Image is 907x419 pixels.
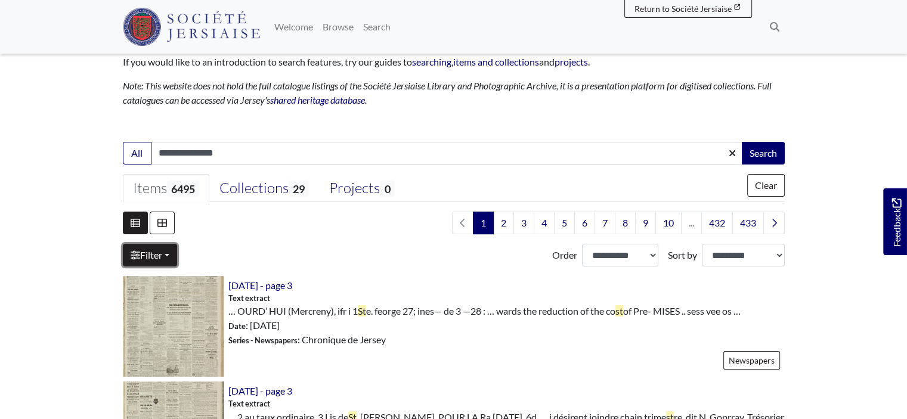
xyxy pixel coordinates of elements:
[655,212,682,234] a: Goto page 10
[228,293,270,304] span: Text extract
[447,212,785,234] nav: pagination
[123,142,151,165] button: All
[747,174,785,197] button: Clear
[552,248,577,262] label: Order
[742,142,785,165] button: Search
[329,179,394,197] div: Projects
[635,212,656,234] a: Goto page 9
[452,212,473,234] li: Previous page
[453,56,539,67] a: items and collections
[123,276,224,377] img: 31st July 1895 - page 3
[167,181,199,197] span: 6495
[634,4,732,14] span: Return to Société Jersiaise
[123,5,261,49] a: Société Jersiaise logo
[289,181,309,197] span: 29
[123,55,785,69] p: If you would like to an introduction to search features, try our guides to , and .
[123,80,772,105] em: Note: This website does not hold the full catalogue listings of the Société Jersiaise Library and...
[228,333,386,347] span: : Chronique de Jersey
[763,212,785,234] a: Next page
[595,212,615,234] a: Goto page 7
[732,212,764,234] a: Goto page 433
[270,94,365,105] a: shared heritage database
[151,142,743,165] input: Enter one or more search terms...
[380,181,394,197] span: 0
[228,321,246,331] span: Date
[883,188,907,255] a: Would you like to provide feedback?
[228,280,292,291] a: [DATE] - page 3
[889,198,903,247] span: Feedback
[668,248,697,262] label: Sort by
[228,304,741,318] span: … OURD’ HUI (Mercreny), ifr i 1 e. feorge 27; ines— de 3 —28 : … wards the reduction of the co of...
[513,212,534,234] a: Goto page 3
[318,15,358,39] a: Browse
[701,212,733,234] a: Goto page 432
[228,336,298,345] span: Series - Newspapers
[554,212,575,234] a: Goto page 5
[493,212,514,234] a: Goto page 2
[228,318,280,333] span: : [DATE]
[133,179,199,197] div: Items
[574,212,595,234] a: Goto page 6
[412,56,451,67] a: searching
[615,212,636,234] a: Goto page 8
[555,56,588,67] a: projects
[534,212,555,234] a: Goto page 4
[615,305,623,316] span: st
[219,179,309,197] div: Collections
[723,351,780,370] a: Newspapers
[123,8,261,46] img: Société Jersiaise
[228,398,270,409] span: Text extract
[358,15,395,39] a: Search
[270,15,318,39] a: Welcome
[358,305,366,316] span: St
[228,385,292,396] a: [DATE] - page 3
[473,212,494,234] span: Goto page 1
[123,244,177,266] a: Filter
